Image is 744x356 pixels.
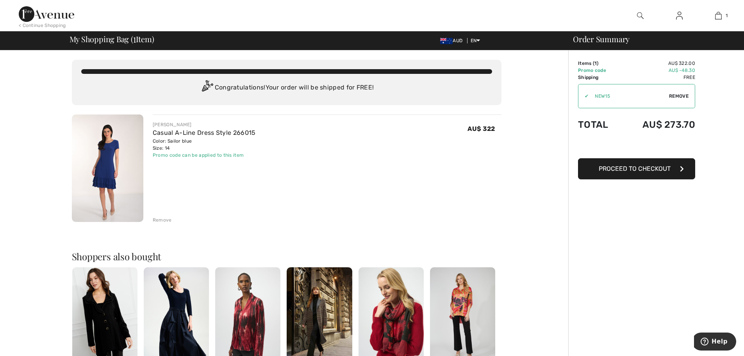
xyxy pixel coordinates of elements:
[594,61,597,66] span: 1
[715,11,722,20] img: My Bag
[578,74,621,81] td: Shipping
[637,11,644,20] img: search the website
[578,67,621,74] td: Promo code
[564,35,739,43] div: Order Summary
[199,80,215,96] img: Congratulation2.svg
[599,165,671,172] span: Proceed to Checkout
[578,60,621,67] td: Items ( )
[440,38,466,43] span: AUD
[70,35,154,43] span: My Shopping Bag ( Item)
[670,11,689,21] a: Sign In
[578,158,695,179] button: Proceed to Checkout
[153,138,256,152] div: Color: Sailor blue Size: 14
[19,6,74,22] img: 1ère Avenue
[694,333,736,352] iframe: Opens a widget where you can find more information
[153,129,256,136] a: Casual A-Line Dress Style 266015
[153,216,172,224] div: Remove
[589,84,669,108] input: Promo code
[699,11,737,20] a: 1
[440,38,453,44] img: Australian Dollar
[471,38,480,43] span: EN
[621,67,695,74] td: AU$ -48.30
[153,152,256,159] div: Promo code can be applied to this item
[153,121,256,128] div: [PERSON_NAME]
[621,74,695,81] td: Free
[726,12,728,19] span: 1
[621,111,695,138] td: AU$ 273.70
[676,11,683,20] img: My Info
[578,138,695,156] iframe: PayPal
[19,22,66,29] div: < Continue Shopping
[72,114,143,222] img: Casual A-Line Dress Style 266015
[621,60,695,67] td: AU$ 322.00
[133,33,136,43] span: 1
[72,252,501,261] h2: Shoppers also bought
[81,80,492,96] div: Congratulations! Your order will be shipped for FREE!
[669,93,689,100] span: Remove
[467,125,495,132] span: AU$ 322
[578,93,589,100] div: ✔
[578,111,621,138] td: Total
